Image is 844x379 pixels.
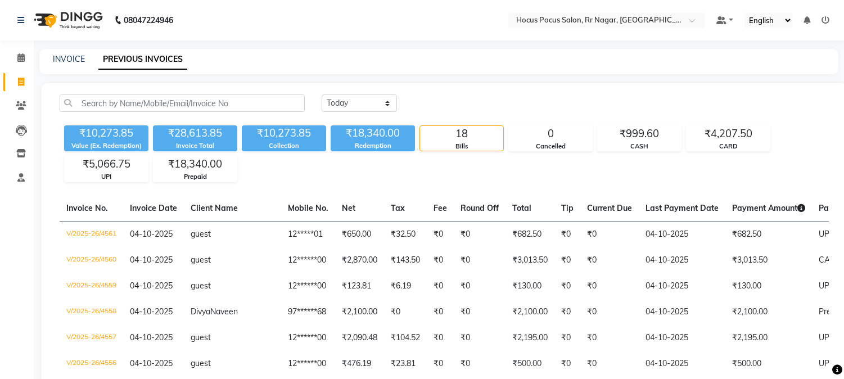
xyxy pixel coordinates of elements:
[391,203,405,213] span: Tax
[427,221,454,247] td: ₹0
[191,203,238,213] span: Client Name
[335,247,384,273] td: ₹2,870.00
[60,94,305,112] input: Search by Name/Mobile/Email/Invoice No
[506,351,554,377] td: ₹500.00
[580,299,639,325] td: ₹0
[509,126,592,142] div: 0
[725,247,812,273] td: ₹3,013.50
[512,203,531,213] span: Total
[554,351,580,377] td: ₹0
[580,273,639,299] td: ₹0
[154,156,237,172] div: ₹18,340.00
[384,325,427,351] td: ₹104.52
[732,203,805,213] span: Payment Amount
[130,203,177,213] span: Invoice Date
[53,54,85,64] a: INVOICE
[427,273,454,299] td: ₹0
[60,273,123,299] td: V/2025-26/4559
[191,306,210,317] span: Divya
[506,299,554,325] td: ₹2,100.00
[454,351,506,377] td: ₹0
[561,203,574,213] span: Tip
[335,325,384,351] td: ₹2,090.48
[427,247,454,273] td: ₹0
[554,247,580,273] td: ₹0
[60,325,123,351] td: V/2025-26/4557
[639,273,725,299] td: 04-10-2025
[454,273,506,299] td: ₹0
[130,229,173,239] span: 04-10-2025
[461,203,499,213] span: Round Off
[725,351,812,377] td: ₹500.00
[687,126,770,142] div: ₹4,207.50
[819,255,841,265] span: CARD
[506,325,554,351] td: ₹2,195.00
[819,332,832,342] span: UPI
[384,273,427,299] td: ₹6.19
[335,299,384,325] td: ₹2,100.00
[725,221,812,247] td: ₹682.50
[60,247,123,273] td: V/2025-26/4560
[66,203,108,213] span: Invoice No.
[819,281,832,291] span: UPI
[580,247,639,273] td: ₹0
[420,142,503,151] div: Bills
[384,351,427,377] td: ₹23.81
[554,273,580,299] td: ₹0
[242,125,326,141] div: ₹10,273.85
[454,221,506,247] td: ₹0
[191,255,211,265] span: guest
[427,325,454,351] td: ₹0
[598,126,681,142] div: ₹999.60
[29,4,106,36] img: logo
[130,332,173,342] span: 04-10-2025
[130,358,173,368] span: 04-10-2025
[64,125,148,141] div: ₹10,273.85
[819,229,832,239] span: UPI
[725,325,812,351] td: ₹2,195.00
[506,221,554,247] td: ₹682.50
[554,221,580,247] td: ₹0
[242,141,326,151] div: Collection
[587,203,632,213] span: Current Due
[580,351,639,377] td: ₹0
[98,49,187,70] a: PREVIOUS INVOICES
[639,221,725,247] td: 04-10-2025
[335,351,384,377] td: ₹476.19
[124,4,173,36] b: 08047224946
[154,172,237,182] div: Prepaid
[725,273,812,299] td: ₹130.00
[65,172,148,182] div: UPI
[434,203,447,213] span: Fee
[288,203,328,213] span: Mobile No.
[384,299,427,325] td: ₹0
[598,142,681,151] div: CASH
[191,332,211,342] span: guest
[639,351,725,377] td: 04-10-2025
[427,299,454,325] td: ₹0
[153,125,237,141] div: ₹28,613.85
[64,141,148,151] div: Value (Ex. Redemption)
[506,273,554,299] td: ₹130.00
[60,351,123,377] td: V/2025-26/4556
[506,247,554,273] td: ₹3,013.50
[65,156,148,172] div: ₹5,066.75
[342,203,355,213] span: Net
[153,141,237,151] div: Invoice Total
[725,299,812,325] td: ₹2,100.00
[384,221,427,247] td: ₹32.50
[420,126,503,142] div: 18
[509,142,592,151] div: Cancelled
[427,351,454,377] td: ₹0
[639,299,725,325] td: 04-10-2025
[454,299,506,325] td: ₹0
[819,358,832,368] span: UPI
[191,281,211,291] span: guest
[60,221,123,247] td: V/2025-26/4561
[335,221,384,247] td: ₹650.00
[210,306,238,317] span: Naveen
[687,142,770,151] div: CARD
[646,203,719,213] span: Last Payment Date
[331,141,415,151] div: Redemption
[554,299,580,325] td: ₹0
